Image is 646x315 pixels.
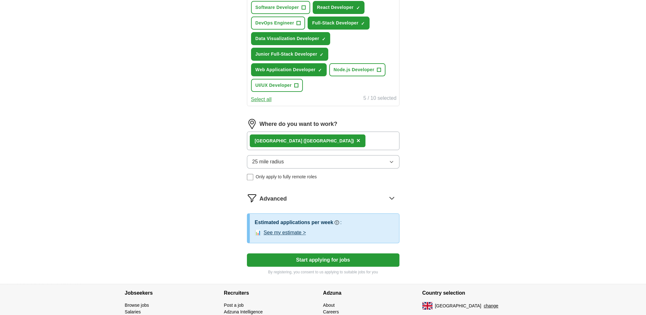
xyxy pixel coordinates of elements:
a: Post a job [224,303,244,308]
button: See my estimate > [264,229,306,236]
button: DevOps Engineer [251,17,305,30]
span: 25 mile radius [252,158,284,166]
button: React Developer✓ [313,1,365,14]
strong: [GEOGRAPHIC_DATA] [255,138,303,143]
span: UI/UX Developer [255,82,292,89]
a: Adzuna Intelligence [224,309,263,314]
span: ✓ [361,21,365,26]
span: Node.js Developer [334,66,374,73]
img: location.png [247,119,257,129]
span: Advanced [260,195,287,203]
button: × [357,136,360,146]
span: ✓ [322,37,325,42]
span: Web Application Developer [255,66,316,73]
label: Where do you want to work? [260,120,337,128]
h4: Country selection [422,284,521,302]
h3: Estimated applications per week [255,219,333,226]
a: About [323,303,335,308]
button: Junior Full-Stack Developer✓ [251,48,329,61]
p: By registering, you consent to us applying to suitable jobs for you [247,269,399,275]
span: ✓ [356,5,360,10]
span: ✓ [318,68,322,73]
span: [GEOGRAPHIC_DATA] [435,303,481,309]
div: 5 / 10 selected [363,94,396,103]
button: Software Developer [251,1,310,14]
span: DevOps Engineer [255,20,294,26]
a: Salaries [125,309,141,314]
button: Web Application Developer✓ [251,63,327,76]
img: UK flag [422,302,432,310]
span: 📊 [255,229,261,236]
button: 25 mile radius [247,155,399,168]
button: Node.js Developer [329,63,385,76]
button: UI/UX Developer [251,79,303,92]
button: Start applying for jobs [247,253,399,267]
a: Careers [323,309,339,314]
span: Only apply to fully remote roles [256,174,317,180]
img: filter [247,193,257,203]
input: Only apply to fully remote roles [247,174,253,180]
button: Full-Stack Developer✓ [308,17,370,30]
span: React Developer [317,4,354,11]
h3: : [340,219,342,226]
span: Full-Stack Developer [312,20,358,26]
span: Junior Full-Stack Developer [255,51,317,58]
span: × [357,137,360,144]
button: Data Visualization Developer✓ [251,32,330,45]
span: ✓ [320,52,323,57]
span: Data Visualization Developer [255,35,319,42]
button: Select all [251,96,272,103]
a: Browse jobs [125,303,149,308]
span: ([GEOGRAPHIC_DATA]) [303,138,354,143]
span: Software Developer [255,4,299,11]
button: change [484,303,498,309]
